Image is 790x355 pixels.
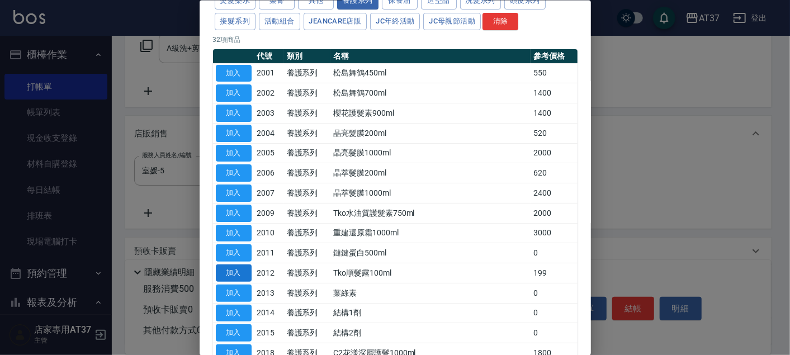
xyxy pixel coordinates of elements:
td: 2002 [254,83,284,103]
button: 加入 [216,244,252,262]
td: Tko順髮露100ml [330,263,531,283]
td: 0 [531,303,578,323]
td: 晶亮髮膜200ml [330,123,531,143]
th: 名稱 [330,49,531,63]
td: 養護系列 [284,283,331,303]
td: 重建還原霜1000ml [330,223,531,243]
td: 養護系列 [284,243,331,263]
button: 加入 [216,164,252,182]
td: 0 [531,323,578,343]
td: 2015 [254,323,284,343]
td: 養護系列 [284,223,331,243]
td: 620 [531,163,578,183]
td: 晶萃髮膜200ml [330,163,531,183]
td: 養護系列 [284,163,331,183]
td: 養護系列 [284,203,331,223]
td: 1400 [531,103,578,123]
td: 2012 [254,263,284,283]
td: 養護系列 [284,123,331,143]
td: 結構2劑 [330,323,531,343]
td: 2000 [531,143,578,163]
th: 類別 [284,49,331,63]
button: 加入 [216,204,252,221]
td: 2009 [254,203,284,223]
td: 2000 [531,203,578,223]
td: 松島舞鶴700ml [330,83,531,103]
td: 199 [531,263,578,283]
td: 2004 [254,123,284,143]
td: 3000 [531,223,578,243]
td: Tko水油質護髮素750ml [330,203,531,223]
button: 清除 [482,12,518,30]
button: JC母親節活動 [423,12,481,30]
td: 520 [531,123,578,143]
td: 養護系列 [284,263,331,283]
td: 1400 [531,83,578,103]
td: 晶萃髮膜1000ml [330,183,531,203]
button: 加入 [216,84,252,102]
button: 加入 [216,184,252,202]
button: 加入 [216,144,252,162]
td: 2006 [254,163,284,183]
button: 加入 [216,224,252,242]
td: 2003 [254,103,284,123]
button: 加入 [216,304,252,321]
td: 養護系列 [284,103,331,123]
button: 接髮系列 [215,12,256,30]
button: 加入 [216,324,252,342]
td: 鏈鍵蛋白500ml [330,243,531,263]
button: JeanCare店販 [304,12,367,30]
td: 0 [531,243,578,263]
td: 晶亮髮膜1000ml [330,143,531,163]
th: 參考價格 [531,49,578,63]
p: 32 項商品 [213,34,578,44]
td: 550 [531,63,578,83]
td: 結構1劑 [330,303,531,323]
td: 2007 [254,183,284,203]
td: 養護系列 [284,303,331,323]
td: 2014 [254,303,284,323]
button: 加入 [216,64,252,82]
button: 加入 [216,105,252,122]
th: 代號 [254,49,284,63]
td: 2013 [254,283,284,303]
td: 松島舞鶴450ml [330,63,531,83]
button: 加入 [216,264,252,282]
button: 加入 [216,124,252,141]
td: 養護系列 [284,183,331,203]
td: 2011 [254,243,284,263]
button: JC年終活動 [370,12,420,30]
td: 0 [531,283,578,303]
td: 養護系列 [284,143,331,163]
td: 2400 [531,183,578,203]
td: 2005 [254,143,284,163]
td: 櫻花護髮素900ml [330,103,531,123]
td: 養護系列 [284,323,331,343]
button: 活動組合 [259,12,300,30]
td: 2010 [254,223,284,243]
td: 葉綠素 [330,283,531,303]
button: 加入 [216,284,252,301]
td: 養護系列 [284,63,331,83]
td: 2001 [254,63,284,83]
td: 養護系列 [284,83,331,103]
